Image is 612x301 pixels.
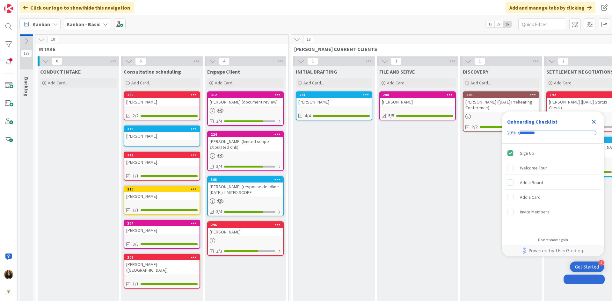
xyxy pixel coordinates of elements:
[589,117,599,127] div: Close Checklist
[124,220,200,226] div: 264
[135,57,146,65] span: 6
[124,91,200,120] a: 289[PERSON_NAME]2/2
[124,158,200,166] div: [PERSON_NAME]
[503,21,512,27] span: 3x
[124,98,200,106] div: [PERSON_NAME]
[4,4,13,13] img: Visit kanbanzone.com
[558,57,569,65] span: 2
[127,153,200,157] div: 311
[505,190,601,204] div: Add a Card is incomplete.
[296,91,372,120] a: 281[PERSON_NAME]4/4
[127,93,200,97] div: 289
[124,226,200,234] div: [PERSON_NAME]
[391,57,402,65] span: 1
[518,18,566,30] input: Quick Filter...
[299,93,372,97] div: 281
[507,130,516,136] div: 20%
[507,130,599,136] div: Checklist progress: 20%
[520,179,543,186] div: Add a Board
[127,127,200,131] div: 313
[379,68,415,75] span: FILE AND SERVE
[296,92,372,106] div: 281[PERSON_NAME]
[502,144,604,233] div: Checklist items
[124,126,200,132] div: 313
[124,92,200,98] div: 289
[520,193,541,201] div: Add a Card
[215,80,235,86] span: Add Card...
[124,254,200,289] a: 307[PERSON_NAME] ([GEOGRAPHIC_DATA])1/1
[67,21,100,27] b: Kanban - Basic
[466,93,539,97] div: 303
[463,91,539,132] a: 303[PERSON_NAME] ([DATE] Prehearing Conference)2/2
[208,228,283,236] div: [PERSON_NAME]
[520,164,547,172] div: Welcome Tour
[211,177,283,182] div: 308
[505,205,601,219] div: Invite Members is incomplete.
[380,92,455,106] div: 288[PERSON_NAME]
[133,173,139,179] span: 1/1
[463,68,488,75] span: DISCOVERY
[502,111,604,256] div: Checklist Container
[379,91,456,120] a: 288[PERSON_NAME]5/5
[40,68,81,75] span: CONDUCT INTAKE
[124,260,200,274] div: [PERSON_NAME] ([GEOGRAPHIC_DATA])
[208,132,283,151] div: 224[PERSON_NAME] (limited scope stipulated dnk)
[4,270,13,279] img: KS
[575,264,599,270] div: Get Started
[207,68,240,75] span: Engage Client
[21,50,32,57] span: 139
[124,125,200,147] a: 313[PERSON_NAME]
[216,163,222,170] span: 3/4
[387,80,407,86] span: Add Card...
[520,208,550,216] div: Invite Members
[296,92,372,98] div: 281
[570,262,604,272] div: Open Get Started checklist, remaining modules: 4
[211,93,283,97] div: 312
[124,254,200,260] div: 307
[207,176,284,216] a: 308[PERSON_NAME] (response deadline [DATE]) LIMITED SCOPE3/4
[554,80,574,86] span: Add Card...
[383,93,455,97] div: 288
[207,131,284,171] a: 224[PERSON_NAME] (limited scope stipulated dnk)3/4
[124,220,200,249] a: 264[PERSON_NAME]3/3
[131,80,152,86] span: Add Card...
[124,68,181,75] span: Consultation scheduling
[472,124,478,130] span: 2/2
[19,2,134,13] div: Click our logo to show/hide this navigation
[305,112,311,119] span: 4/4
[463,92,539,98] div: 303
[124,254,200,274] div: 307[PERSON_NAME] ([GEOGRAPHIC_DATA])
[124,152,200,166] div: 311[PERSON_NAME]
[296,68,337,75] span: INITIAL DRAFTING
[303,80,324,86] span: Add Card...
[208,132,283,137] div: 224
[528,247,583,254] span: Powered by UserGuiding
[505,146,601,160] div: Sign Up is complete.
[307,57,318,65] span: 1
[124,152,200,158] div: 311
[39,46,280,52] span: INTAKE
[388,112,394,119] span: 5/5
[33,20,50,28] span: Kanban
[506,2,595,13] div: Add and manage tabs by clicking
[124,132,200,140] div: [PERSON_NAME]
[208,177,283,197] div: 308[PERSON_NAME] (response deadline [DATE]) LIMITED SCOPE
[124,92,200,106] div: 289[PERSON_NAME]
[208,177,283,183] div: 308
[505,245,601,256] a: Powered by UserGuiding
[124,126,200,140] div: 313[PERSON_NAME]
[127,221,200,226] div: 264
[538,237,568,242] div: Do not show again
[208,92,283,106] div: 312[PERSON_NAME] (document review)
[4,288,13,297] img: avatar
[124,152,200,181] a: 311[PERSON_NAME]1/1
[52,57,62,65] span: 0
[296,98,372,106] div: [PERSON_NAME]
[216,118,222,125] span: 3/4
[380,92,455,98] div: 288
[303,36,314,43] span: 13
[127,187,200,191] div: 310
[23,77,30,97] span: Backlog
[124,220,200,234] div: 264[PERSON_NAME]
[211,223,283,227] div: 296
